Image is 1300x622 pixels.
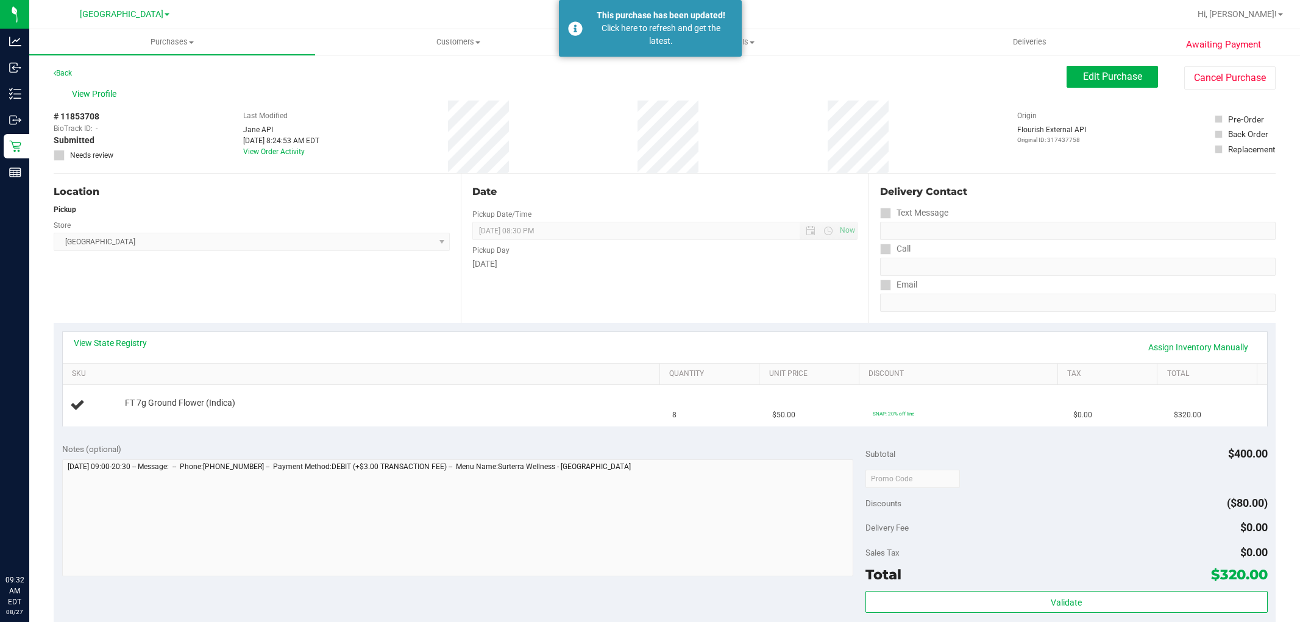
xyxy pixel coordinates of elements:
[1186,38,1261,52] span: Awaiting Payment
[1067,369,1153,379] a: Tax
[772,409,795,421] span: $50.00
[96,123,98,134] span: -
[9,88,21,100] inline-svg: Inventory
[1240,521,1268,534] span: $0.00
[601,29,887,55] a: Tills
[70,150,113,161] span: Needs review
[54,134,94,147] span: Submitted
[54,69,72,77] a: Back
[1228,143,1275,155] div: Replacement
[1211,566,1268,583] span: $320.00
[243,124,319,135] div: Jane API
[243,135,319,146] div: [DATE] 8:24:53 AM EDT
[125,397,235,409] span: FT 7g Ground Flower (Indica)
[1140,337,1256,358] a: Assign Inventory Manually
[865,591,1267,613] button: Validate
[243,110,288,121] label: Last Modified
[996,37,1063,48] span: Deliveries
[316,37,600,48] span: Customers
[243,147,305,156] a: View Order Activity
[472,185,857,199] div: Date
[589,22,733,48] div: Click here to refresh and get the latest.
[880,240,911,258] label: Call
[1227,497,1268,509] span: ($80.00)
[589,9,733,22] div: This purchase has been updated!
[1184,66,1276,90] button: Cancel Purchase
[9,140,21,152] inline-svg: Retail
[1073,409,1092,421] span: $0.00
[54,220,71,231] label: Store
[1228,447,1268,460] span: $400.00
[1167,369,1252,379] a: Total
[9,35,21,48] inline-svg: Analytics
[54,123,93,134] span: BioTrack ID:
[74,337,147,349] a: View State Registry
[72,88,121,101] span: View Profile
[1017,135,1086,144] p: Original ID: 317437758
[880,276,917,294] label: Email
[1017,124,1086,144] div: Flourish External API
[865,523,909,532] span: Delivery Fee
[865,492,901,514] span: Discounts
[1198,9,1277,19] span: Hi, [PERSON_NAME]!
[472,209,531,220] label: Pickup Date/Time
[9,114,21,126] inline-svg: Outbound
[669,369,755,379] a: Quantity
[54,110,99,123] span: # 11853708
[873,411,914,417] span: SNAP: 20% off line
[672,409,677,421] span: 8
[12,525,49,561] iframe: Resource center
[5,607,24,617] p: 08/27
[1051,598,1082,607] span: Validate
[865,449,895,459] span: Subtotal
[54,185,450,199] div: Location
[880,204,948,222] label: Text Message
[1174,409,1201,421] span: $320.00
[602,37,886,48] span: Tills
[1240,546,1268,559] span: $0.00
[1017,110,1037,121] label: Origin
[865,470,960,488] input: Promo Code
[29,37,315,48] span: Purchases
[472,258,857,270] div: [DATE]
[1228,113,1264,125] div: Pre-Order
[62,444,121,454] span: Notes (optional)
[9,166,21,178] inline-svg: Reports
[880,185,1276,199] div: Delivery Contact
[72,369,655,379] a: SKU
[1083,71,1142,82] span: Edit Purchase
[865,548,900,557] span: Sales Tax
[54,205,76,214] strong: Pickup
[80,9,163,19] span: [GEOGRAPHIC_DATA]
[887,29,1173,55] a: Deliveries
[868,369,1053,379] a: Discount
[29,29,315,55] a: Purchases
[472,245,510,256] label: Pickup Day
[880,222,1276,240] input: Format: (999) 999-9999
[315,29,601,55] a: Customers
[865,566,901,583] span: Total
[9,62,21,74] inline-svg: Inbound
[880,258,1276,276] input: Format: (999) 999-9999
[1067,66,1158,88] button: Edit Purchase
[769,369,854,379] a: Unit Price
[1228,128,1268,140] div: Back Order
[5,574,24,607] p: 09:32 AM EDT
